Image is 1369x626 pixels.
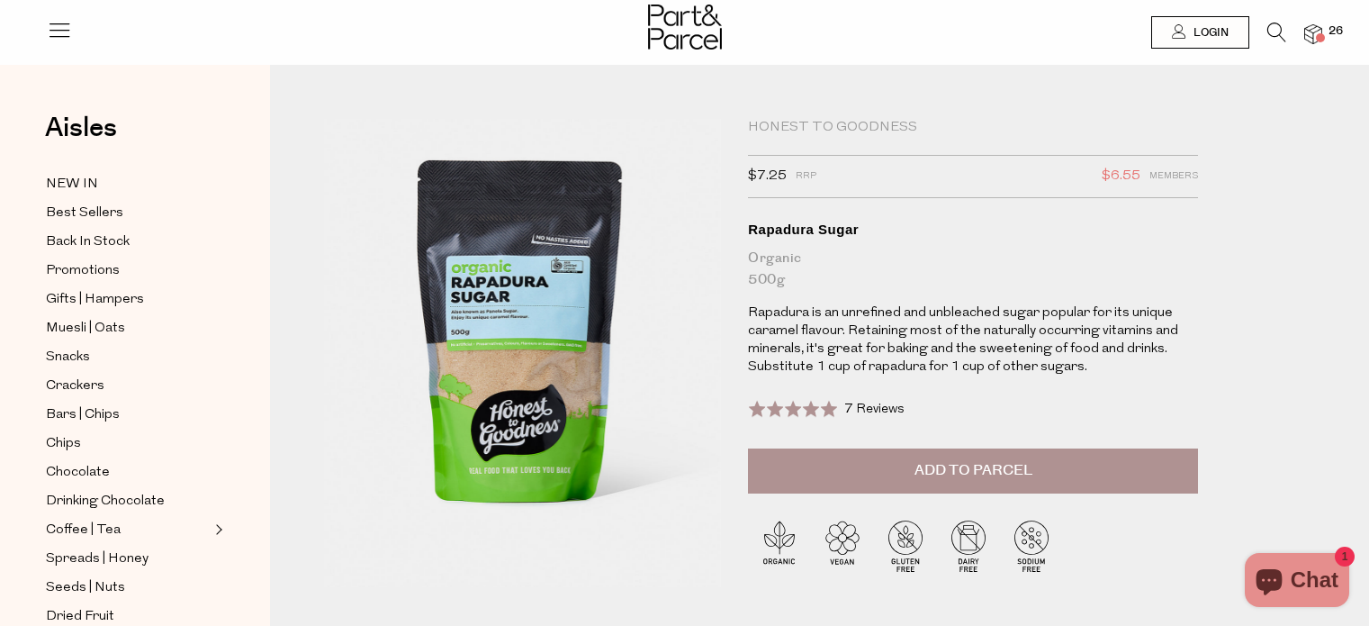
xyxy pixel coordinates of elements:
span: RRP [796,165,816,188]
span: Promotions [46,260,120,282]
a: Bars | Chips [46,404,210,426]
img: P_P-ICONS-Live_Bec_V11_Organic.svg [748,514,811,577]
button: Expand/Collapse Coffee | Tea [211,519,223,540]
inbox-online-store-chat: Shopify online store chat [1239,553,1355,612]
a: Snacks [46,346,210,368]
a: Promotions [46,259,210,282]
span: Add to Parcel [914,460,1032,481]
span: Members [1149,165,1198,188]
span: Gifts | Hampers [46,289,144,311]
a: Aisles [45,114,117,159]
span: NEW IN [46,174,98,195]
img: Part&Parcel [648,5,722,50]
a: Gifts | Hampers [46,288,210,311]
a: Chips [46,432,210,455]
img: P_P-ICONS-Live_Bec_V11_Vegan.svg [811,514,874,577]
div: Honest to Goodness [748,119,1198,137]
span: Muesli | Oats [46,318,125,340]
span: Crackers [46,376,104,397]
a: Crackers [46,375,210,397]
a: Back In Stock [46,231,210,253]
span: Coffee | Tea [46,520,121,541]
a: NEW IN [46,173,210,195]
p: Rapadura is an unrefined and unbleached sugar popular for its unique caramel flavour. Retaining m... [748,304,1198,377]
a: 26 [1304,24,1322,43]
img: P_P-ICONS-Live_Bec_V11_Gluten_Free.svg [874,514,937,577]
img: P_P-ICONS-Live_Bec_V11_Dairy_Free.svg [937,514,1000,577]
span: Bars | Chips [46,404,120,426]
img: P_P-ICONS-Live_Bec_V11_Sodium_Free.svg [1000,514,1063,577]
span: 26 [1324,23,1347,40]
a: Spreads | Honey [46,548,210,570]
button: Add to Parcel [748,449,1198,494]
span: 7 Reviews [844,403,905,416]
a: Chocolate [46,461,210,484]
span: $6.55 [1102,165,1140,188]
span: Drinking Chocolate [46,491,165,513]
span: Chocolate [46,462,110,484]
a: Muesli | Oats [46,317,210,340]
span: Back In Stock [46,231,130,253]
span: Best Sellers [46,203,123,224]
span: Aisles [45,108,117,148]
div: Organic 500g [748,248,1198,291]
span: Seeds | Nuts [46,577,125,599]
a: Best Sellers [46,202,210,224]
a: Login [1151,16,1249,49]
span: $7.25 [748,165,787,188]
a: Coffee | Tea [46,519,210,541]
span: Login [1189,25,1229,41]
span: Snacks [46,347,90,368]
div: Rapadura Sugar [748,221,1198,239]
span: Spreads | Honey [46,549,149,570]
span: Chips [46,433,81,455]
a: Seeds | Nuts [46,576,210,599]
a: Drinking Chocolate [46,490,210,513]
